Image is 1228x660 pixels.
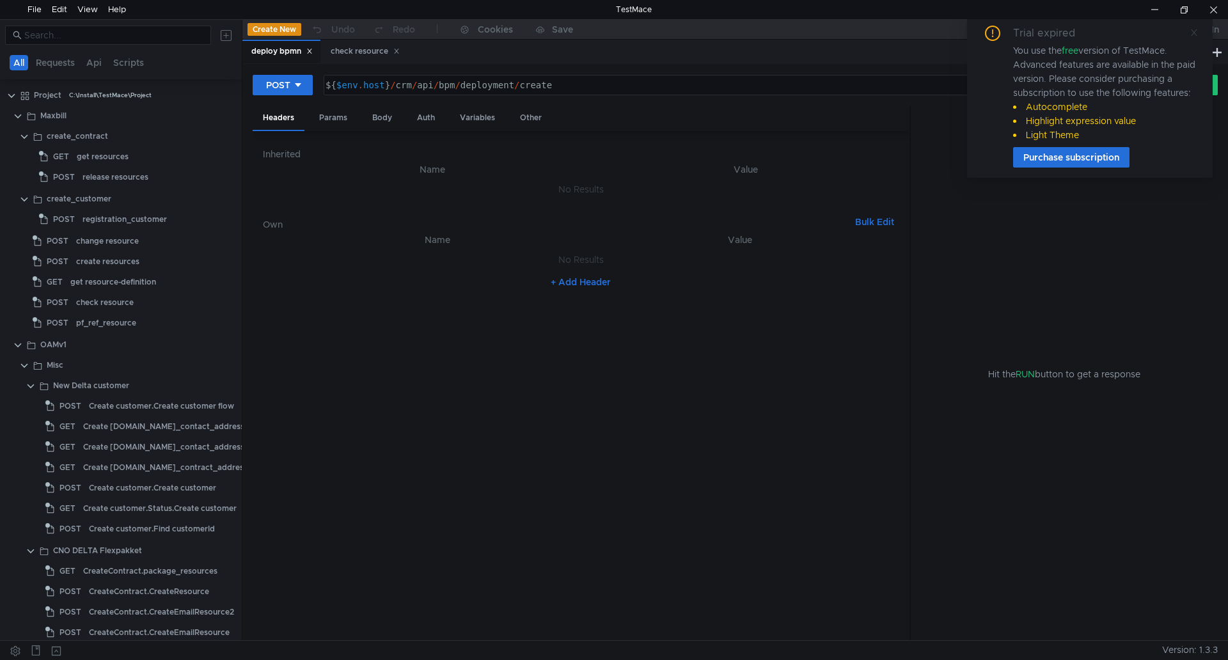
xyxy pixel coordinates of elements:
[263,217,850,232] h6: Own
[266,78,290,92] div: POST
[47,313,68,333] span: POST
[47,127,108,146] div: create_contract
[592,162,899,177] th: Value
[364,20,424,39] button: Redo
[59,602,81,622] span: POST
[510,106,552,130] div: Other
[53,147,69,166] span: GET
[69,86,152,105] div: C:\Install\TestMace\Project
[77,147,129,166] div: get resources
[301,20,364,39] button: Undo
[558,184,604,195] nz-embed-empty: No Results
[76,252,139,271] div: create resources
[1013,26,1090,41] div: Trial expired
[248,23,301,36] button: Create New
[40,335,67,354] div: OAMv1
[1013,147,1130,168] button: Purchase subscription
[393,22,415,37] div: Redo
[53,376,129,395] div: New Delta customer
[407,106,445,130] div: Auth
[283,232,592,247] th: Name
[331,45,400,58] div: check resource
[47,293,68,312] span: POST
[70,272,156,292] div: get resource-definition
[59,499,75,518] span: GET
[89,623,230,642] div: CreateContract.CreateEmailResource
[309,106,358,130] div: Params
[59,437,75,457] span: GET
[24,28,203,42] input: Search...
[89,478,216,498] div: Create customer.Create customer
[59,582,81,601] span: POST
[76,293,134,312] div: check resource
[10,55,28,70] button: All
[53,541,142,560] div: CNO DELTA Flexpakket
[47,189,111,208] div: create_customer
[59,519,81,538] span: POST
[83,55,106,70] button: Api
[59,397,81,416] span: POST
[1013,114,1197,128] li: Highlight expression value
[1013,100,1197,114] li: Autocomplete
[83,437,266,457] div: Create [DOMAIN_NAME]_contact_address Copy
[89,582,209,601] div: CreateContract.CreateResource
[83,210,167,229] div: registration_customer
[32,55,79,70] button: Requests
[83,417,244,436] div: Create [DOMAIN_NAME]_contact_address
[40,106,67,125] div: Maxbill
[83,168,148,187] div: release resources
[47,356,63,375] div: Misc
[59,478,81,498] span: POST
[253,106,304,131] div: Headers
[53,168,75,187] span: POST
[1062,45,1078,56] span: free
[478,22,513,37] div: Cookies
[251,45,313,58] div: deploy bpmn
[253,75,313,95] button: POST
[89,602,234,622] div: CreateContract.CreateEmailResource2
[76,313,136,333] div: pf_ref_resource
[53,210,75,229] span: POST
[34,86,61,105] div: Project
[546,274,616,290] button: + Add Header
[1013,43,1197,142] div: You use the version of TestMace. Advanced features are available in the paid version. Please cons...
[331,22,355,37] div: Undo
[59,417,75,436] span: GET
[263,146,899,162] h6: Inherited
[450,106,505,130] div: Variables
[109,55,148,70] button: Scripts
[850,214,899,230] button: Bulk Edit
[988,367,1140,381] span: Hit the button to get a response
[83,458,248,477] div: Create [DOMAIN_NAME]_contract_address
[83,499,237,518] div: Create customer.Status.Create customer
[47,252,68,271] span: POST
[83,562,217,581] div: CreateContract.package_resources
[558,254,604,265] nz-embed-empty: No Results
[273,162,592,177] th: Name
[592,232,889,247] th: Value
[89,519,215,538] div: Create customer.Find customerId
[59,458,75,477] span: GET
[76,232,139,251] div: change resource
[362,106,402,130] div: Body
[59,562,75,581] span: GET
[59,623,81,642] span: POST
[552,25,573,34] div: Save
[1013,128,1197,142] li: Light Theme
[47,272,63,292] span: GET
[1162,641,1218,659] span: Version: 1.3.3
[1016,368,1035,380] span: RUN
[47,232,68,251] span: POST
[89,397,234,416] div: Create customer.Create customer flow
